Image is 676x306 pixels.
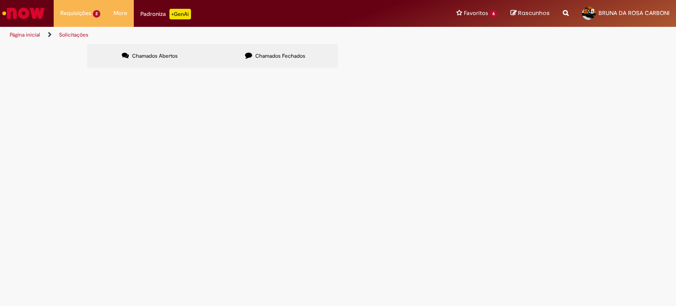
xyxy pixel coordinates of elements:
span: Chamados Fechados [255,52,305,59]
a: Rascunhos [511,9,550,18]
p: +GenAi [169,9,191,19]
div: Padroniza [140,9,191,19]
img: ServiceNow [1,4,46,22]
span: 2 [93,10,100,18]
a: Solicitações [59,31,88,38]
span: Favoritos [464,9,488,18]
span: Rascunhos [518,9,550,17]
ul: Trilhas de página [7,27,444,43]
span: Chamados Abertos [132,52,178,59]
a: Página inicial [10,31,40,38]
span: BRUNA DA ROSA CARBONI [599,9,669,17]
span: 6 [490,10,497,18]
span: Requisições [60,9,91,18]
span: More [114,9,127,18]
